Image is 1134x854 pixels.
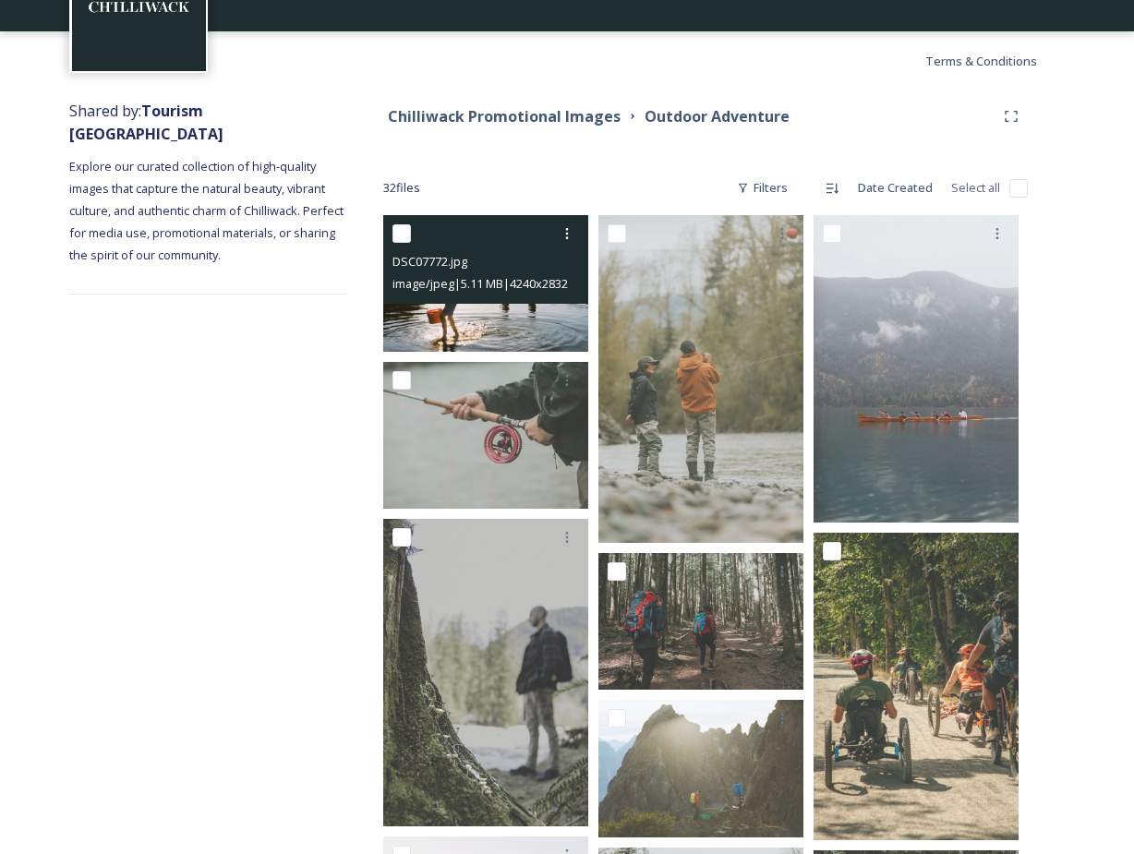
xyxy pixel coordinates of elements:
[925,50,1065,72] a: Terms & Conditions
[925,53,1037,69] span: Terms & Conditions
[814,533,1019,840] img: 2023-PREVIEWS-KASA_TC-CCC-12.jpg
[69,101,223,144] span: Shared by:
[69,101,223,144] strong: Tourism [GEOGRAPHIC_DATA]
[388,106,621,126] strong: Chilliwack Promotional Images
[849,170,942,206] div: Date Created
[728,170,797,206] div: Filters
[598,553,803,690] img: PTG-Hiking-75.jpg
[951,179,1000,197] span: Select all
[598,215,803,543] img: 2023_TC-PROC_Models-Fishing-CCC-70.jpg
[383,362,588,509] img: 2023_TC-PROC_Willie-Fishing-CCC-32.jpg
[598,700,803,836] img: Inmist - RJ.jpg
[392,275,568,292] span: image/jpeg | 5.11 MB | 4240 x 2832
[814,215,1019,522] img: DSC09107.jpg
[645,106,790,126] strong: Outdoor Adventure
[69,158,346,263] span: Explore our curated collection of high-quality images that capture the natural beauty, vibrant cu...
[392,253,467,270] span: DSC07772.jpg
[383,519,588,826] img: Chipmunk Caves_1.jpg
[383,179,420,197] span: 32 file s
